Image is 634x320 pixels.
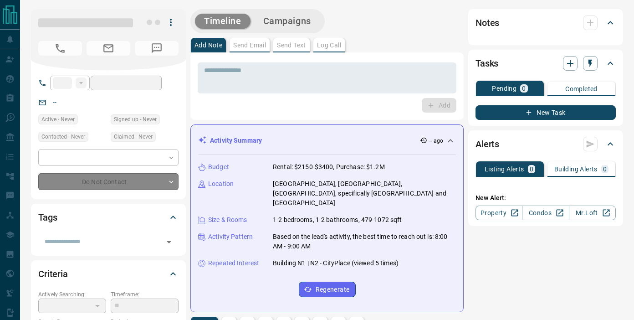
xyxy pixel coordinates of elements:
[135,41,179,56] span: No Number
[194,42,222,48] p: Add Note
[569,206,616,220] a: Mr.Loft
[485,166,524,172] p: Listing Alerts
[429,137,443,145] p: -- ago
[208,162,229,172] p: Budget
[163,236,175,248] button: Open
[38,290,106,299] p: Actively Searching:
[273,215,402,225] p: 1-2 bedrooms, 1-2 bathrooms, 479-1072 sqft
[41,132,85,141] span: Contacted - Never
[273,162,385,172] p: Rental: $2150-$3400, Purchase: $1.2M
[38,173,179,190] div: Do Not Contact
[522,85,526,92] p: 0
[299,282,356,297] button: Regenerate
[273,258,399,268] p: Building N1 | N2 - CityPlace (viewed 5 times)
[475,12,616,34] div: Notes
[492,85,516,92] p: Pending
[475,206,522,220] a: Property
[195,14,251,29] button: Timeline
[87,41,130,56] span: No Email
[38,206,179,228] div: Tags
[530,166,533,172] p: 0
[111,290,179,299] p: Timeframe:
[210,136,262,145] p: Activity Summary
[273,179,456,208] p: [GEOGRAPHIC_DATA], [GEOGRAPHIC_DATA], [GEOGRAPHIC_DATA], specifically [GEOGRAPHIC_DATA] and [GEOG...
[565,86,598,92] p: Completed
[522,206,569,220] a: Condos
[475,133,616,155] div: Alerts
[554,166,598,172] p: Building Alerts
[475,52,616,74] div: Tasks
[273,232,456,251] p: Based on the lead's activity, the best time to reach out is: 8:00 AM - 9:00 AM
[475,193,616,203] p: New Alert:
[603,166,607,172] p: 0
[114,115,157,124] span: Signed up - Never
[475,56,498,71] h2: Tasks
[198,132,456,149] div: Activity Summary-- ago
[475,137,499,151] h2: Alerts
[254,14,320,29] button: Campaigns
[38,263,179,285] div: Criteria
[475,105,616,120] button: New Task
[38,267,68,281] h2: Criteria
[208,215,247,225] p: Size & Rooms
[475,15,499,30] h2: Notes
[41,115,75,124] span: Active - Never
[53,98,56,106] a: --
[208,232,253,242] p: Activity Pattern
[114,132,153,141] span: Claimed - Never
[208,258,259,268] p: Repeated Interest
[38,210,57,225] h2: Tags
[208,179,234,189] p: Location
[38,41,82,56] span: No Number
